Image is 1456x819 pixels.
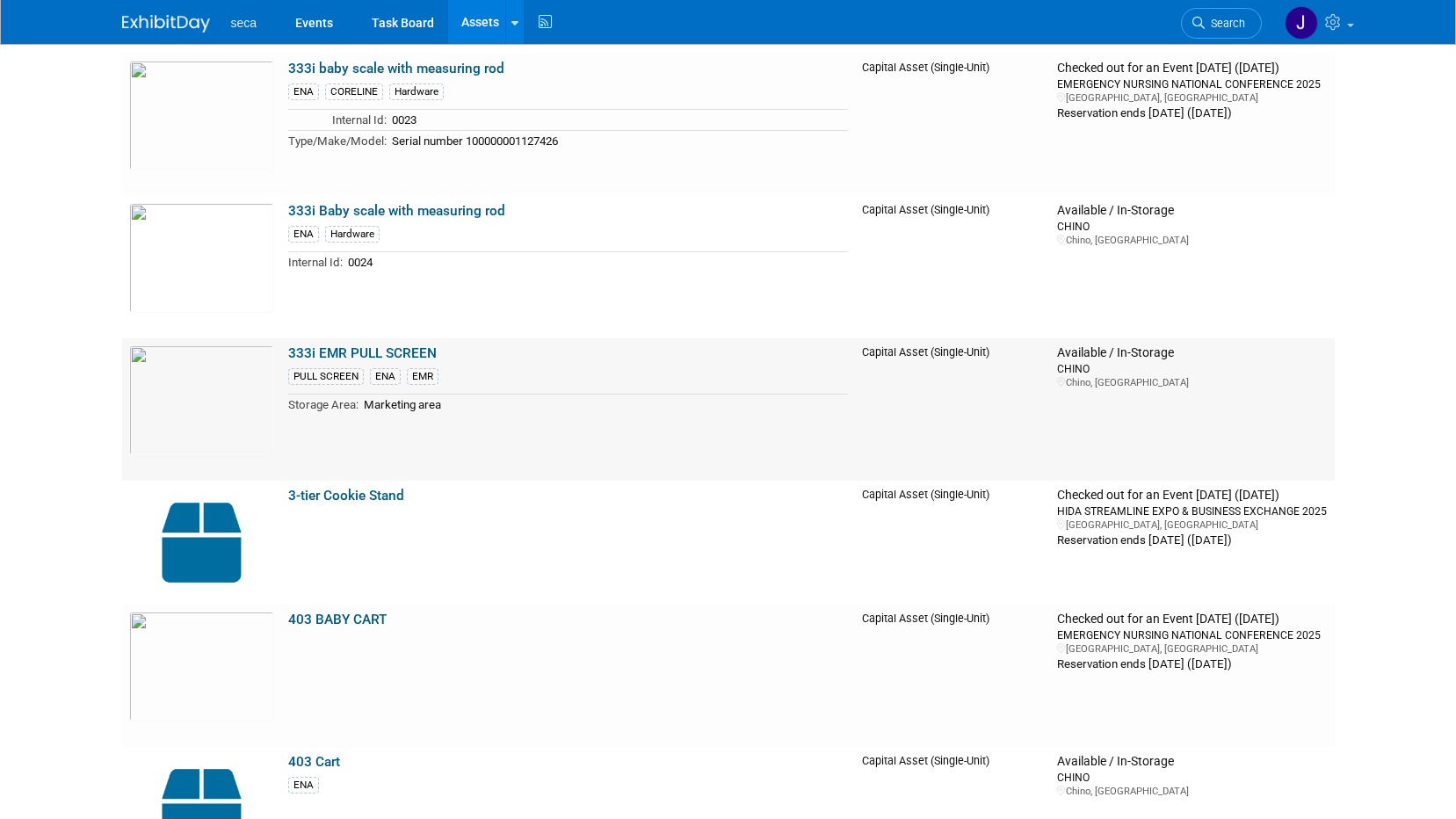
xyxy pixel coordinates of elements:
div: Available / In-Storage [1057,754,1327,770]
a: 3-tier Cookie Stand [288,488,404,504]
div: Checked out for an Event [DATE] ([DATE]) [1057,488,1327,504]
div: EMERGENCY NURSING NATIONAL CONFERENCE 2025 [1057,627,1327,642]
div: Chino, [GEOGRAPHIC_DATA] [1057,234,1327,247]
div: PULL SCREEN [288,368,364,385]
div: CHINO [1057,770,1327,785]
td: 0024 [343,252,848,272]
td: Capital Asset (Single-Unit) [855,54,1051,196]
img: Capital-Asset-Icon-2.png [129,488,274,598]
span: Search [1205,17,1245,30]
td: Capital Asset (Single-Unit) [855,605,1051,747]
span: seca [231,16,257,30]
div: ENA [288,83,319,100]
div: Reservation ends [DATE] ([DATE]) [1057,656,1327,672]
td: Capital Asset (Single-Unit) [855,338,1051,481]
td: Capital Asset (Single-Unit) [855,196,1051,338]
div: Available / In-Storage [1057,345,1327,361]
div: Hardware [325,226,380,243]
div: [GEOGRAPHIC_DATA], [GEOGRAPHIC_DATA] [1057,91,1327,105]
td: Type/Make/Model: [288,130,387,150]
img: ExhibitDay [122,15,210,33]
td: 0023 [387,110,848,131]
div: Hardware [389,83,444,100]
a: 333i EMR PULL SCREEN [288,345,437,361]
a: 403 BABY CART [288,612,387,627]
div: EMR [407,368,438,385]
div: Checked out for an Event [DATE] ([DATE]) [1057,61,1327,76]
div: CORELINE [325,83,383,100]
span: Storage Area: [288,398,359,411]
div: Checked out for an Event [DATE] ([DATE]) [1057,612,1327,627]
td: Marketing area [359,395,848,415]
td: Capital Asset (Single-Unit) [855,481,1051,605]
div: [GEOGRAPHIC_DATA], [GEOGRAPHIC_DATA] [1057,518,1327,532]
div: EMERGENCY NURSING NATIONAL CONFERENCE 2025 [1057,76,1327,91]
img: Jose Gregory [1285,6,1318,40]
a: Search [1181,8,1262,39]
div: CHINO [1057,219,1327,234]
a: 333i baby scale with measuring rod [288,61,504,76]
div: ENA [288,777,319,794]
td: Serial number 100000001127426 [387,130,848,150]
td: Internal Id: [288,110,387,131]
div: Chino, [GEOGRAPHIC_DATA] [1057,785,1327,798]
div: Available / In-Storage [1057,203,1327,219]
div: ENA [288,226,319,243]
div: [GEOGRAPHIC_DATA], [GEOGRAPHIC_DATA] [1057,642,1327,656]
div: CHINO [1057,361,1327,376]
div: HIDA STREAMLINE EXPO & BUSINESS EXCHANGE 2025 [1057,504,1327,518]
div: Reservation ends [DATE] ([DATE]) [1057,105,1327,121]
a: 403 Cart [288,754,340,770]
div: Reservation ends [DATE] ([DATE]) [1057,532,1327,548]
div: ENA [370,368,401,385]
div: Chino, [GEOGRAPHIC_DATA] [1057,376,1327,389]
a: 333i Baby scale with measuring rod [288,203,505,219]
td: Internal Id: [288,252,343,272]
